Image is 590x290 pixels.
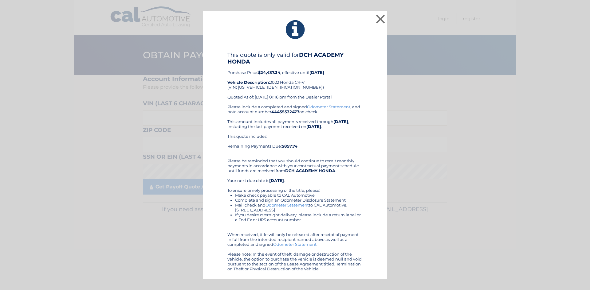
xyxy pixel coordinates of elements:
[306,124,321,129] b: [DATE]
[285,168,335,173] b: DCH ACADEMY HONDA
[273,242,317,247] a: Odometer Statement
[227,80,270,85] strong: Vehicle Description:
[227,52,363,65] h4: This quote is only valid for
[227,104,363,271] div: Please include a completed and signed , and note account number on check. This amount includes al...
[307,104,350,109] a: Odometer Statement
[374,13,387,25] button: ×
[333,119,348,124] b: [DATE]
[269,178,284,183] b: [DATE]
[235,212,363,222] li: If you desire overnight delivery, please include a return label or a Fed Ex or UPS account number.
[235,193,363,198] li: Make check payable to CAL Automotive
[282,144,297,149] b: $857.74
[265,203,309,207] a: Odometer Statement
[227,52,344,65] b: DCH ACADEMY HONDA
[258,70,280,75] b: $24,437.34
[271,109,299,114] b: 44455532477
[227,134,363,153] div: This quote includes: Remaining Payments Due:
[235,198,363,203] li: Complete and sign an Odometer Disclosure Statement
[227,52,363,104] div: Purchase Price: , effective until 2022 Honda CR-V (VIN: [US_VEHICLE_IDENTIFICATION_NUMBER]) Quote...
[309,70,324,75] b: [DATE]
[235,203,363,212] li: Mail check and to CAL Automotive, [STREET_ADDRESS]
